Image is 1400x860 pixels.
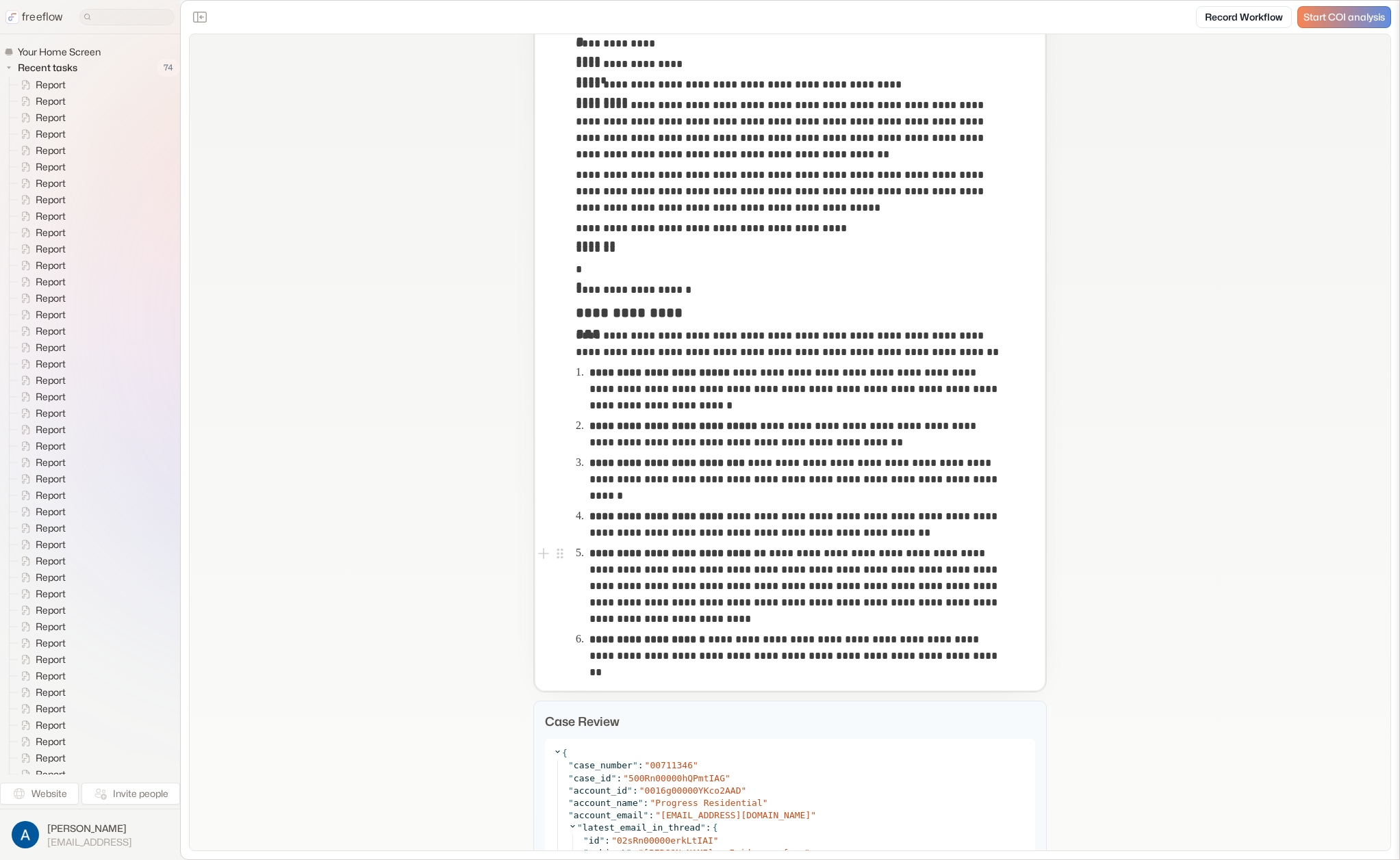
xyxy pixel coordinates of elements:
span: Report [33,127,70,141]
span: " [645,760,650,770]
p: freeflow [22,9,63,25]
a: Report [10,766,71,783]
a: Report [10,389,71,405]
span: 0016g00000YKco2AAD [645,785,741,796]
button: Add block [535,545,552,562]
span: Report [33,686,70,699]
span: " [577,822,583,833]
span: Report [33,341,70,354]
span: [EMAIL_ADDRESS][DOMAIN_NAME] [661,810,811,820]
span: " [568,785,574,796]
span: Report [33,456,70,469]
span: Report [33,735,70,748]
span: Report [33,505,70,519]
a: Report [10,569,71,586]
button: Recent tasks [4,60,83,76]
span: " [623,773,628,783]
span: { [562,747,568,759]
span: Report [33,259,70,272]
a: Report [10,192,71,208]
a: Report [10,553,71,569]
a: Report [10,257,71,274]
a: Report [10,339,71,356]
span: " [693,760,698,770]
button: Invite people [81,783,180,805]
span: : [633,785,638,796]
a: Report [10,717,71,733]
span: Report [33,390,70,404]
span: " [638,848,644,858]
span: Report [33,521,70,535]
span: " [627,785,633,796]
p: Case Review [545,712,1035,731]
span: Report [33,78,70,92]
a: Report [10,323,71,339]
span: " [633,760,638,770]
a: Record Workflow [1196,6,1292,28]
span: account_name [574,798,638,808]
a: Report [10,504,71,520]
a: Report [10,733,71,750]
span: " [583,848,589,858]
a: Start COI analysis [1297,6,1391,28]
a: Your Home Screen [4,45,106,59]
a: Report [10,536,71,553]
span: subject [589,848,626,858]
span: Report [33,324,70,338]
span: " [599,835,604,846]
span: " [763,798,768,808]
span: " [568,798,574,808]
span: Report [33,669,70,683]
span: Report [33,751,70,765]
span: Report [33,653,70,666]
a: Report [10,602,71,618]
span: : [648,810,654,820]
span: Report [33,702,70,716]
span: " [700,822,706,833]
a: Report [10,77,71,93]
a: Report [10,471,71,487]
a: Report [10,487,71,504]
span: " [804,848,810,858]
span: Report [33,472,70,486]
span: 00711346 [650,760,693,770]
a: Report [10,142,71,159]
span: " [713,835,719,846]
span: case_number [574,760,633,770]
span: " [741,785,746,796]
a: Report [10,274,71,290]
span: latest_email_in_thread [583,822,700,833]
a: Report [10,224,71,241]
a: Report [10,307,71,323]
span: : [616,773,622,783]
span: " [811,810,816,820]
span: Report [33,423,70,436]
span: Report [33,603,70,617]
span: " [639,785,645,796]
span: Report [33,374,70,387]
span: 74 [157,59,180,77]
span: " [611,773,617,783]
span: " [650,798,655,808]
a: Report [10,241,71,257]
a: Report [10,356,71,372]
a: Report [10,651,71,668]
a: Report [10,126,71,142]
span: : [631,848,637,858]
a: Report [10,586,71,602]
span: Report [33,406,70,420]
span: Report [33,538,70,551]
span: [EMAIL_ADDRESS] [47,836,132,848]
span: : [706,822,711,834]
img: profile [12,821,39,848]
span: Report [33,160,70,174]
a: Report [10,520,71,536]
span: Recent tasks [15,61,81,75]
a: Report [10,372,71,389]
span: " [644,810,649,820]
a: Report [10,618,71,635]
span: Report [33,439,70,453]
span: Report [33,177,70,190]
span: { [713,822,718,834]
span: Report [33,571,70,584]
